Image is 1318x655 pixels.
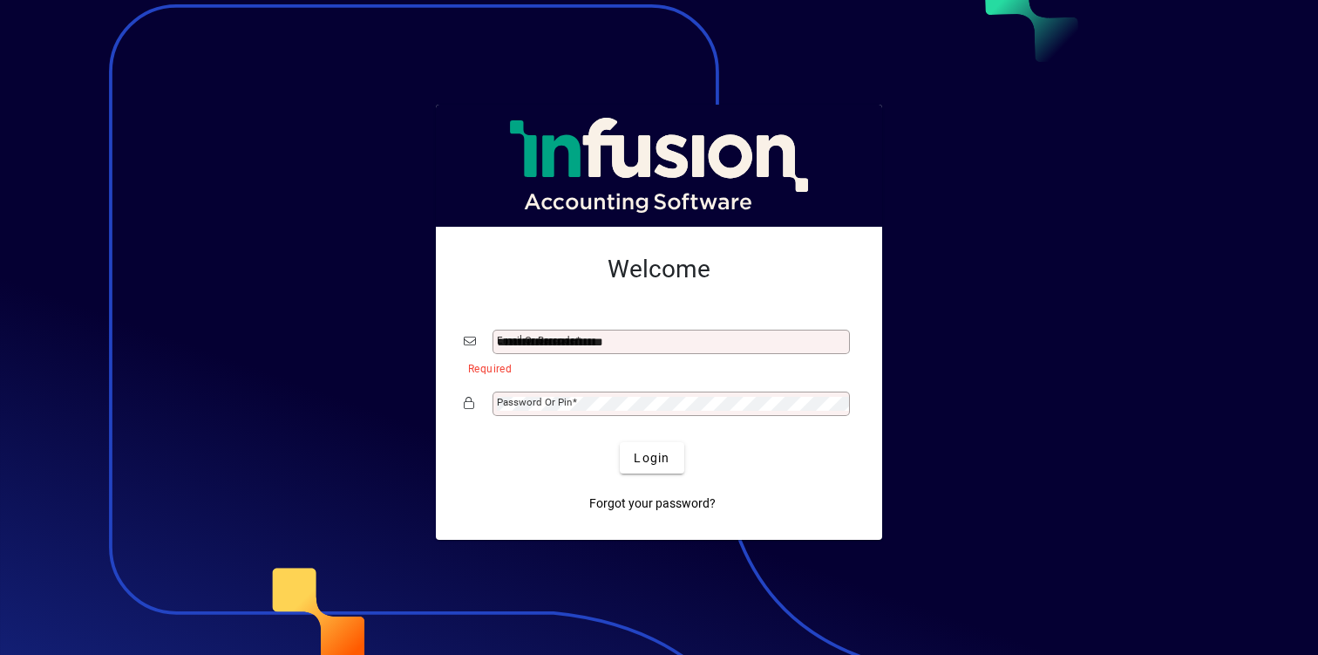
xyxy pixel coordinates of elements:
[464,255,854,284] h2: Welcome
[634,449,669,467] span: Login
[497,396,572,408] mat-label: Password or Pin
[468,358,840,377] mat-error: Required
[582,488,723,519] a: Forgot your password?
[620,442,683,474] button: Login
[589,495,716,513] span: Forgot your password?
[497,334,575,346] mat-label: Email or Barcode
